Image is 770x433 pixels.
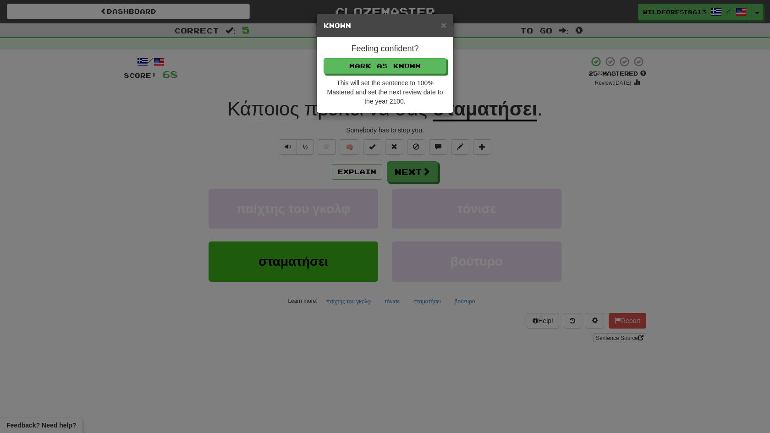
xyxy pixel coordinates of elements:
[441,20,446,30] span: ×
[324,21,446,30] h5: Known
[324,44,446,54] h4: Feeling confident?
[324,58,446,74] button: Mark as Known
[441,20,446,30] button: Close
[324,78,446,106] div: This will set the sentence to 100% Mastered and set the next review date to the year 2100.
